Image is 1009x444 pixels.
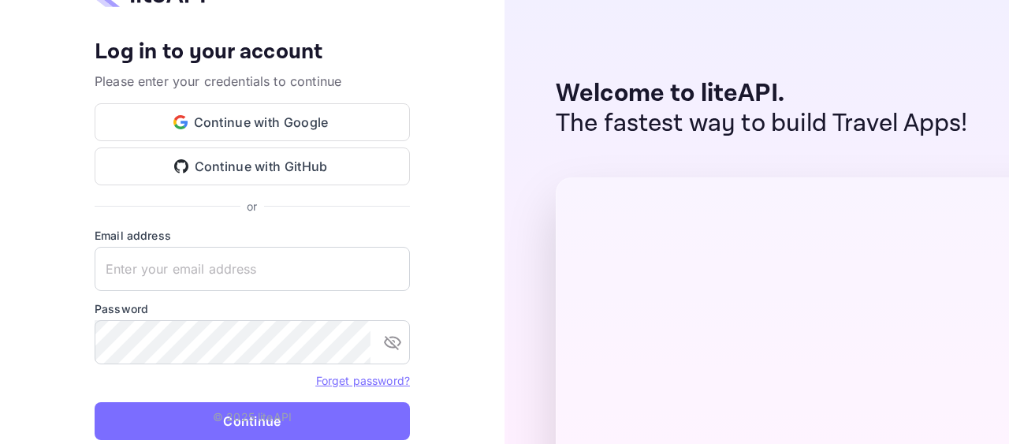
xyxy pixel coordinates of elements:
button: toggle password visibility [377,326,408,358]
h4: Log in to your account [95,39,410,66]
p: Welcome to liteAPI. [556,79,968,109]
button: Continue with Google [95,103,410,141]
input: Enter your email address [95,247,410,291]
a: Forget password? [316,372,410,388]
p: © 2025 liteAPI [213,409,292,425]
p: Please enter your credentials to continue [95,72,410,91]
label: Password [95,300,410,317]
button: Continue [95,402,410,440]
p: or [247,198,257,215]
label: Email address [95,227,410,244]
button: Continue with GitHub [95,147,410,185]
a: Forget password? [316,374,410,387]
p: The fastest way to build Travel Apps! [556,109,968,139]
